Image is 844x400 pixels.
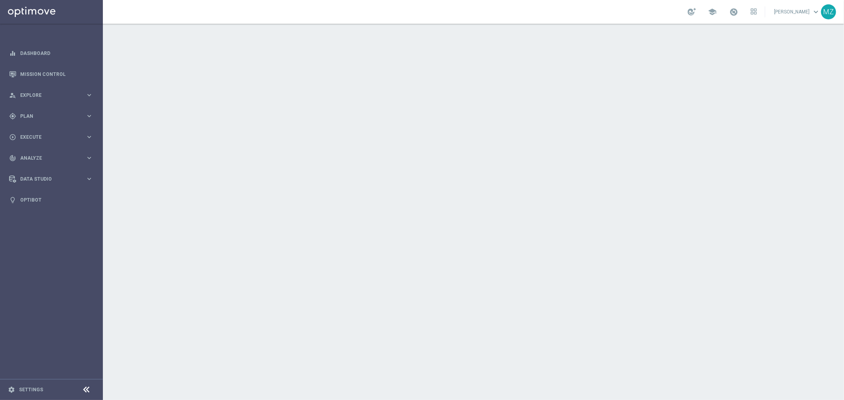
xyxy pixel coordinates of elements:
[9,43,93,64] div: Dashboard
[85,91,93,99] i: keyboard_arrow_right
[20,64,93,85] a: Mission Control
[20,114,85,119] span: Plan
[9,175,85,183] div: Data Studio
[9,197,93,203] button: lightbulb Optibot
[85,112,93,120] i: keyboard_arrow_right
[19,387,43,392] a: Settings
[20,93,85,98] span: Explore
[9,134,93,140] button: play_circle_outline Execute keyboard_arrow_right
[85,175,93,183] i: keyboard_arrow_right
[9,176,93,182] button: Data Studio keyboard_arrow_right
[20,135,85,140] span: Execute
[773,6,821,18] a: [PERSON_NAME]keyboard_arrow_down
[9,134,85,141] div: Execute
[9,113,93,119] button: gps_fixed Plan keyboard_arrow_right
[9,155,93,161] button: track_changes Analyze keyboard_arrow_right
[821,4,836,19] div: MZ
[9,92,85,99] div: Explore
[9,113,16,120] i: gps_fixed
[85,133,93,141] i: keyboard_arrow_right
[9,50,16,57] i: equalizer
[9,155,16,162] i: track_changes
[9,113,85,120] div: Plan
[20,156,85,160] span: Analyze
[20,43,93,64] a: Dashboard
[812,8,820,16] span: keyboard_arrow_down
[9,64,93,85] div: Mission Control
[9,155,85,162] div: Analyze
[9,92,16,99] i: person_search
[708,8,717,16] span: school
[20,189,93,210] a: Optibot
[9,92,93,98] button: person_search Explore keyboard_arrow_right
[85,154,93,162] i: keyboard_arrow_right
[9,134,16,141] i: play_circle_outline
[9,50,93,57] button: equalizer Dashboard
[20,177,85,181] span: Data Studio
[8,386,15,393] i: settings
[9,196,16,204] i: lightbulb
[9,189,93,210] div: Optibot
[9,71,93,77] button: Mission Control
